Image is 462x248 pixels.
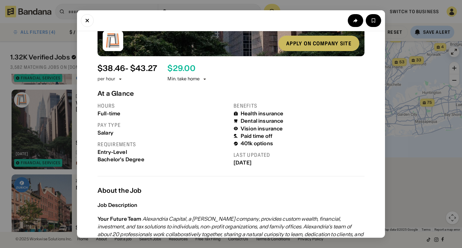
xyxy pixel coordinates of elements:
em: Alexandria Capital, a [PERSON_NAME] company, provides custom wealth, financial, investment, and t... [98,216,364,245]
div: Salary [98,130,228,136]
div: Requirements [98,141,228,148]
div: At a Glance [98,90,364,97]
div: Hours [98,102,228,109]
button: Close [81,14,94,27]
div: Min. take home [167,76,207,82]
div: $ 29.00 [167,64,195,73]
div: per hour [98,76,115,82]
div: Vision insurance [241,126,283,132]
div: Paid time off [241,133,272,139]
div: Bachelor's Degree [98,156,228,163]
div: Health insurance [241,111,284,117]
div: Apply on company site [286,41,352,46]
div: Your Future Team [98,216,141,222]
div: $ 38.46 - $43.27 [98,64,157,73]
div: Benefits [234,102,364,109]
div: Last updated [234,152,364,158]
div: Pay type [98,122,228,128]
div: [DATE] [234,160,364,166]
div: About the Job [98,187,364,194]
img: Hightower Advisors logo [103,31,123,51]
div: Full-time [98,111,228,117]
div: Job Description [98,202,137,208]
div: Dental insurance [241,118,284,124]
div: Entry-Level [98,149,228,155]
div: 401k options [241,140,273,146]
